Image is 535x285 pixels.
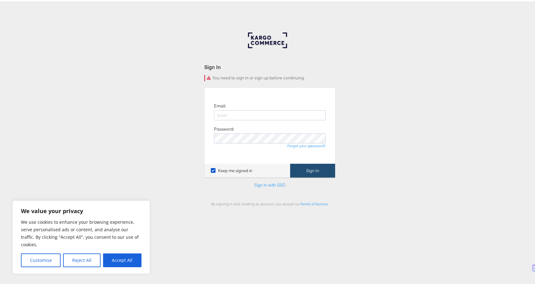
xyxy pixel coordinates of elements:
[214,125,234,131] label: Password:
[254,181,285,187] a: Sign in with SSO
[290,162,335,177] button: Sign In
[300,200,328,205] a: Terms of Service
[204,74,335,80] div: You need to sign in or sign up before continuing.
[103,252,141,266] button: Accept All
[287,142,326,147] a: Forgot your password?
[214,109,326,119] input: Email
[211,167,252,172] label: Keep me signed in
[12,199,150,272] div: We value your privacy
[21,206,141,213] p: We value your privacy
[214,102,226,108] label: Email:
[204,200,335,205] div: By signing in and creating an account, you accept our .
[204,62,335,69] div: Sign In
[21,217,141,247] p: We use cookies to enhance your browsing experience, serve personalised ads or content, and analys...
[21,252,61,266] button: Customise
[63,252,100,266] button: Reject All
